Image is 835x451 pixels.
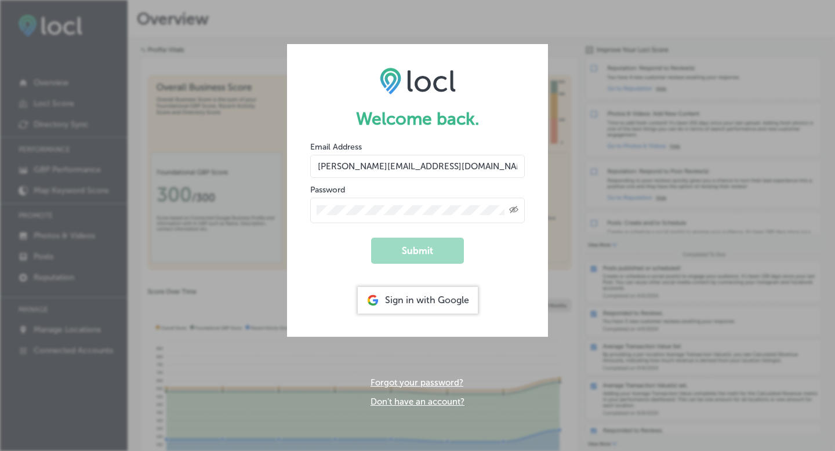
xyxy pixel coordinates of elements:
a: Forgot your password? [371,377,463,388]
span: Toggle password visibility [509,205,518,216]
label: Email Address [310,142,362,152]
a: Don't have an account? [371,397,464,407]
img: LOCL logo [380,67,456,94]
div: Sign in with Google [358,287,478,314]
button: Submit [371,238,464,264]
h1: Welcome back. [310,108,525,129]
label: Password [310,185,345,195]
